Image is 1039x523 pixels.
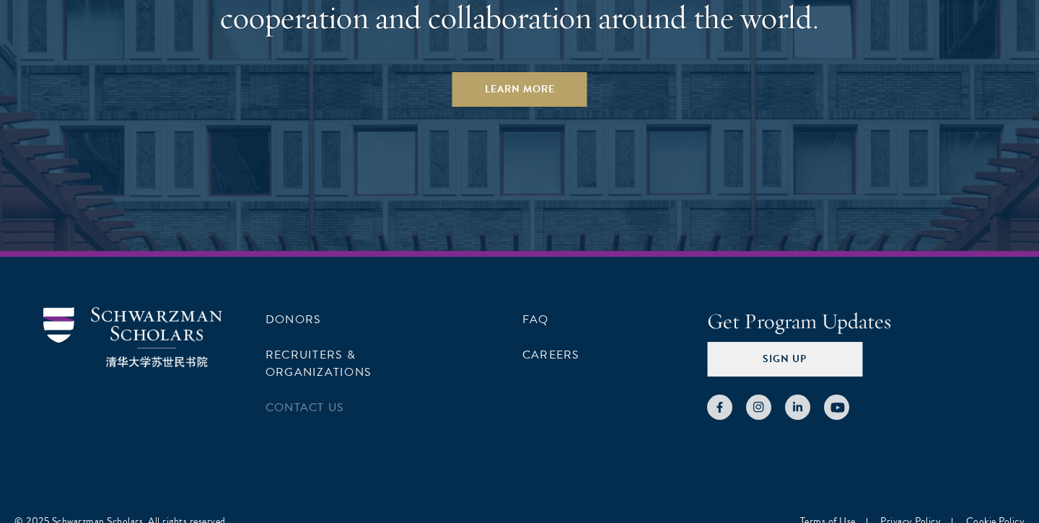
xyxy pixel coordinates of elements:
h4: Get Program Updates [707,307,996,336]
a: Learn More [452,72,587,107]
img: Schwarzman Scholars [43,307,222,367]
a: Contact Us [266,399,344,416]
a: FAQ [522,311,549,328]
a: Donors [266,311,321,328]
a: Careers [522,346,580,364]
a: Recruiters & Organizations [266,346,372,381]
button: Sign Up [707,342,862,377]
